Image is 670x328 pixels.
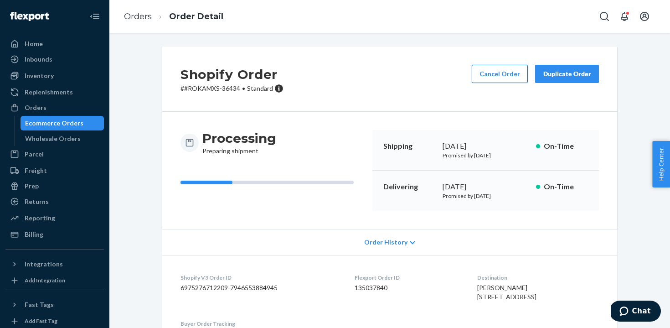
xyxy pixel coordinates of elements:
[5,85,104,99] a: Replenishments
[615,7,634,26] button: Open notifications
[25,55,52,64] div: Inbounds
[25,119,83,128] div: Ecommerce Orders
[25,150,44,159] div: Parcel
[383,141,435,151] p: Shipping
[117,3,231,30] ol: breadcrumbs
[25,300,54,309] div: Fast Tags
[364,238,407,247] span: Order History
[5,68,104,83] a: Inventory
[180,283,340,292] dd: 6975276712209-7946553884945
[535,65,599,83] button: Duplicate Order
[477,284,536,301] span: [PERSON_NAME] [STREET_ADDRESS]
[180,65,283,84] h2: Shopify Order
[10,12,49,21] img: Flexport logo
[86,7,104,26] button: Close Navigation
[443,141,529,151] div: [DATE]
[443,151,529,159] p: Promised by [DATE]
[21,116,104,130] a: Ecommerce Orders
[355,283,462,292] dd: 135037840
[443,192,529,200] p: Promised by [DATE]
[25,182,39,191] div: Prep
[595,7,613,26] button: Open Search Box
[5,52,104,67] a: Inbounds
[169,11,223,21] a: Order Detail
[5,227,104,242] a: Billing
[5,100,104,115] a: Orders
[25,276,65,284] div: Add Integration
[5,275,104,286] a: Add Integration
[355,274,462,281] dt: Flexport Order ID
[5,211,104,225] a: Reporting
[25,71,54,80] div: Inventory
[544,182,588,192] p: On-Time
[543,69,591,78] div: Duplicate Order
[5,194,104,209] a: Returns
[5,179,104,193] a: Prep
[5,147,104,161] a: Parcel
[25,166,47,175] div: Freight
[25,88,73,97] div: Replenishments
[124,11,152,21] a: Orders
[247,84,273,92] span: Standard
[25,213,55,223] div: Reporting
[5,36,104,51] a: Home
[25,317,57,325] div: Add Fast Tag
[383,182,435,192] p: Delivering
[652,141,670,187] button: Help Center
[472,65,528,83] button: Cancel Order
[443,182,529,192] div: [DATE]
[25,260,63,269] div: Integrations
[544,141,588,151] p: On-Time
[611,301,661,323] iframe: Opens a widget where you can chat to one of our agents
[21,131,104,146] a: Wholesale Orders
[25,39,43,48] div: Home
[477,274,599,281] dt: Destination
[25,134,81,143] div: Wholesale Orders
[5,163,104,178] a: Freight
[180,320,340,328] dt: Buyer Order Tracking
[5,316,104,327] a: Add Fast Tag
[180,274,340,281] dt: Shopify V3 Order ID
[242,84,245,92] span: •
[202,130,276,146] h3: Processing
[5,297,104,312] button: Fast Tags
[25,230,43,239] div: Billing
[25,103,46,112] div: Orders
[180,84,283,93] p: # #ROKAMXS-36434
[635,7,654,26] button: Open account menu
[25,197,49,206] div: Returns
[5,257,104,271] button: Integrations
[202,130,276,156] div: Preparing shipment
